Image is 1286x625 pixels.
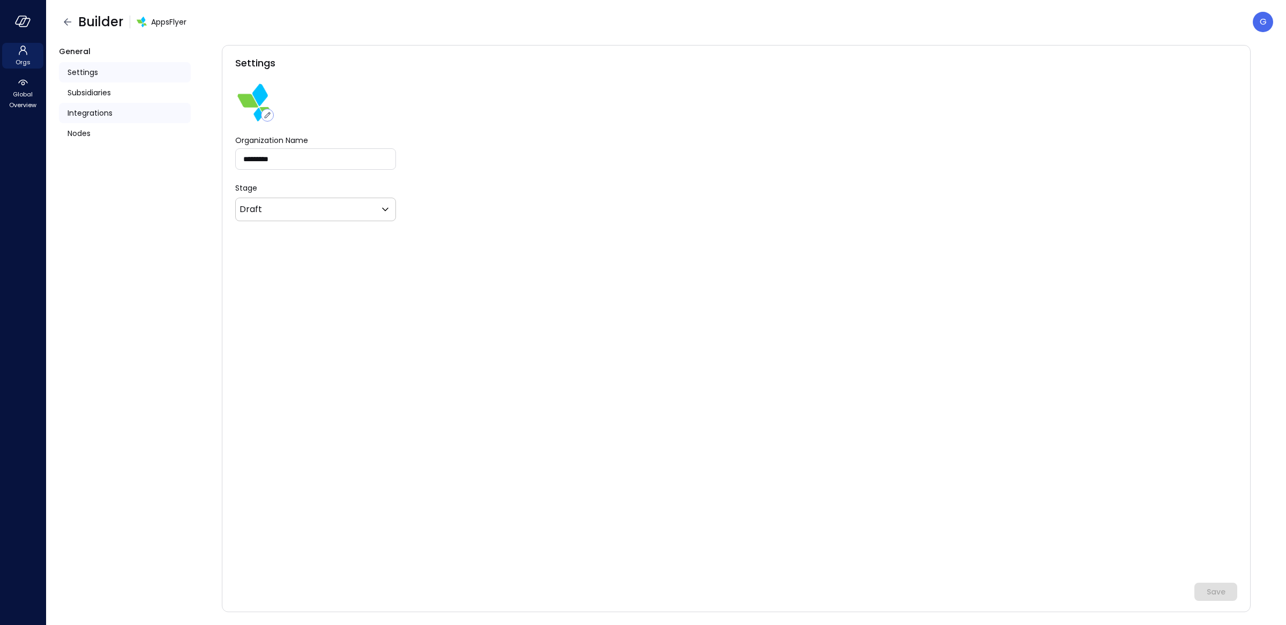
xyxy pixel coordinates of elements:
[68,107,113,119] span: Integrations
[151,16,186,28] span: AppsFlyer
[59,62,191,82] a: Settings
[59,103,191,123] a: Integrations
[68,66,98,78] span: Settings
[59,82,191,103] a: Subsidiaries
[6,89,39,110] span: Global Overview
[235,134,396,146] label: Organization Name
[68,87,111,99] span: Subsidiaries
[78,13,123,31] span: Builder
[237,83,273,122] img: zbmm8o9awxf8yv3ehdzf
[235,56,275,70] span: Settings
[59,123,191,144] a: Nodes
[68,127,91,139] span: Nodes
[235,183,1237,193] p: Stage
[2,43,43,69] div: Orgs
[1253,12,1273,32] div: Guy
[16,57,31,67] span: Orgs
[59,46,91,57] span: General
[2,75,43,111] div: Global Overview
[240,203,262,216] p: Draft
[1260,16,1267,28] p: G
[137,17,147,27] img: zbmm8o9awxf8yv3ehdzf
